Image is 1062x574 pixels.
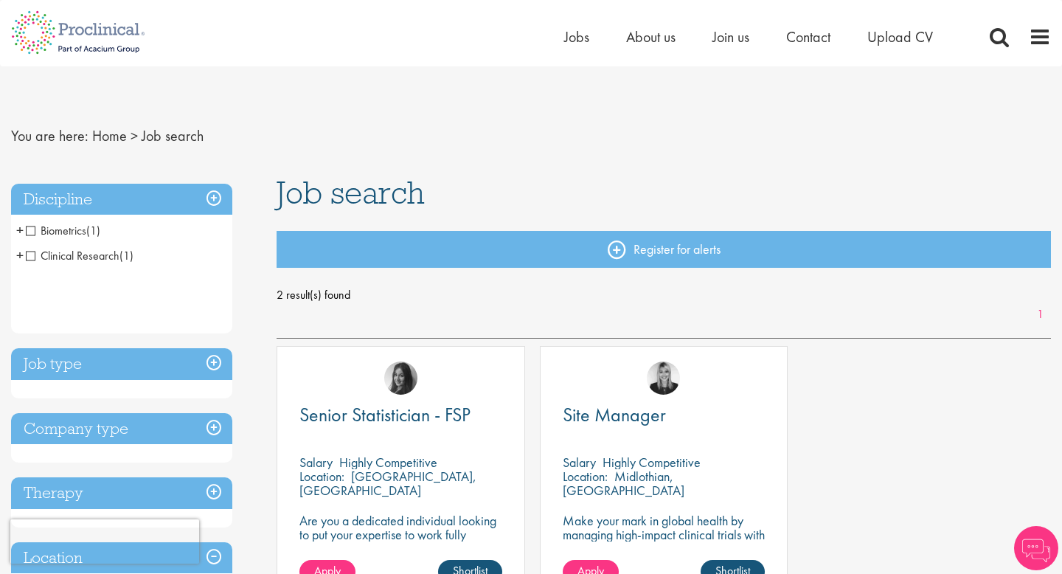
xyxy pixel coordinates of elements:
a: 1 [1030,306,1051,323]
span: You are here: [11,126,88,145]
span: + [16,219,24,241]
img: Heidi Hennigan [384,362,417,395]
iframe: reCAPTCHA [10,519,199,564]
span: (1) [86,223,100,238]
p: Highly Competitive [603,454,701,471]
span: Biometrics [26,223,100,238]
p: Midlothian, [GEOGRAPHIC_DATA] [563,468,684,499]
h3: Job type [11,348,232,380]
a: About us [626,27,676,46]
h3: Company type [11,413,232,445]
span: Location: [563,468,608,485]
a: Join us [712,27,749,46]
a: Contact [786,27,830,46]
a: Senior Statistician - FSP [299,406,502,424]
span: Job search [142,126,204,145]
span: > [131,126,138,145]
p: [GEOGRAPHIC_DATA], [GEOGRAPHIC_DATA] [299,468,476,499]
img: Janelle Jones [647,362,680,395]
span: Site Manager [563,402,666,427]
span: Clinical Research [26,248,133,263]
a: breadcrumb link [92,126,127,145]
a: Upload CV [867,27,933,46]
h3: Therapy [11,477,232,509]
span: 2 result(s) found [277,284,1051,306]
p: Are you a dedicated individual looking to put your expertise to work fully flexibly in a remote p... [299,514,502,556]
span: Salary [299,454,333,471]
span: Job search [277,173,425,212]
p: Make your mark in global health by managing high-impact clinical trials with a leading CRO. [563,514,766,556]
span: Senior Statistician - FSP [299,402,471,427]
a: Site Manager [563,406,766,424]
h3: Discipline [11,184,232,215]
span: Location: [299,468,344,485]
a: Register for alerts [277,231,1051,268]
span: Biometrics [26,223,86,238]
span: Clinical Research [26,248,119,263]
a: Jobs [564,27,589,46]
span: (1) [119,248,133,263]
span: + [16,244,24,266]
p: Highly Competitive [339,454,437,471]
span: Salary [563,454,596,471]
img: Chatbot [1014,526,1058,570]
